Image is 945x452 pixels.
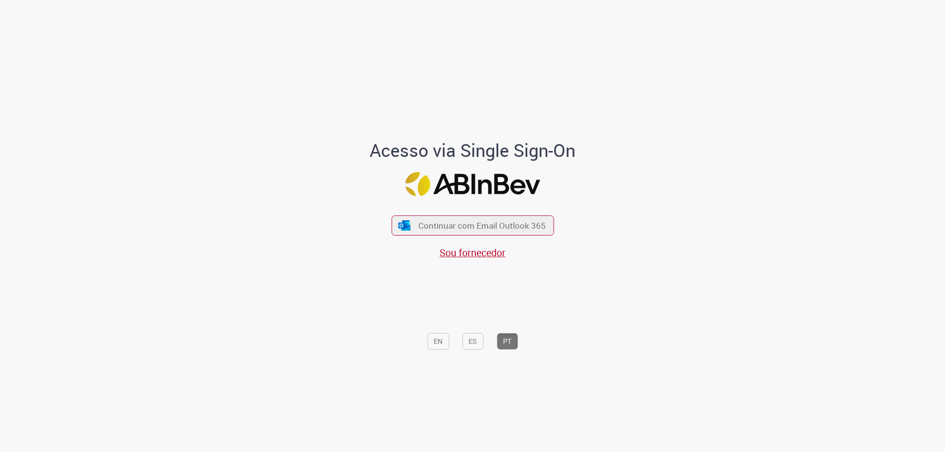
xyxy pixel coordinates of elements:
a: Sou fornecedor [440,246,505,259]
button: EN [427,333,449,350]
button: ícone Azure/Microsoft 360 Continuar com Email Outlook 365 [391,215,554,236]
h1: Acesso via Single Sign-On [336,141,609,160]
button: ES [462,333,483,350]
button: PT [497,333,518,350]
span: Continuar com Email Outlook 365 [418,220,546,231]
img: ícone Azure/Microsoft 360 [398,220,411,231]
img: Logo ABInBev [405,172,540,196]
